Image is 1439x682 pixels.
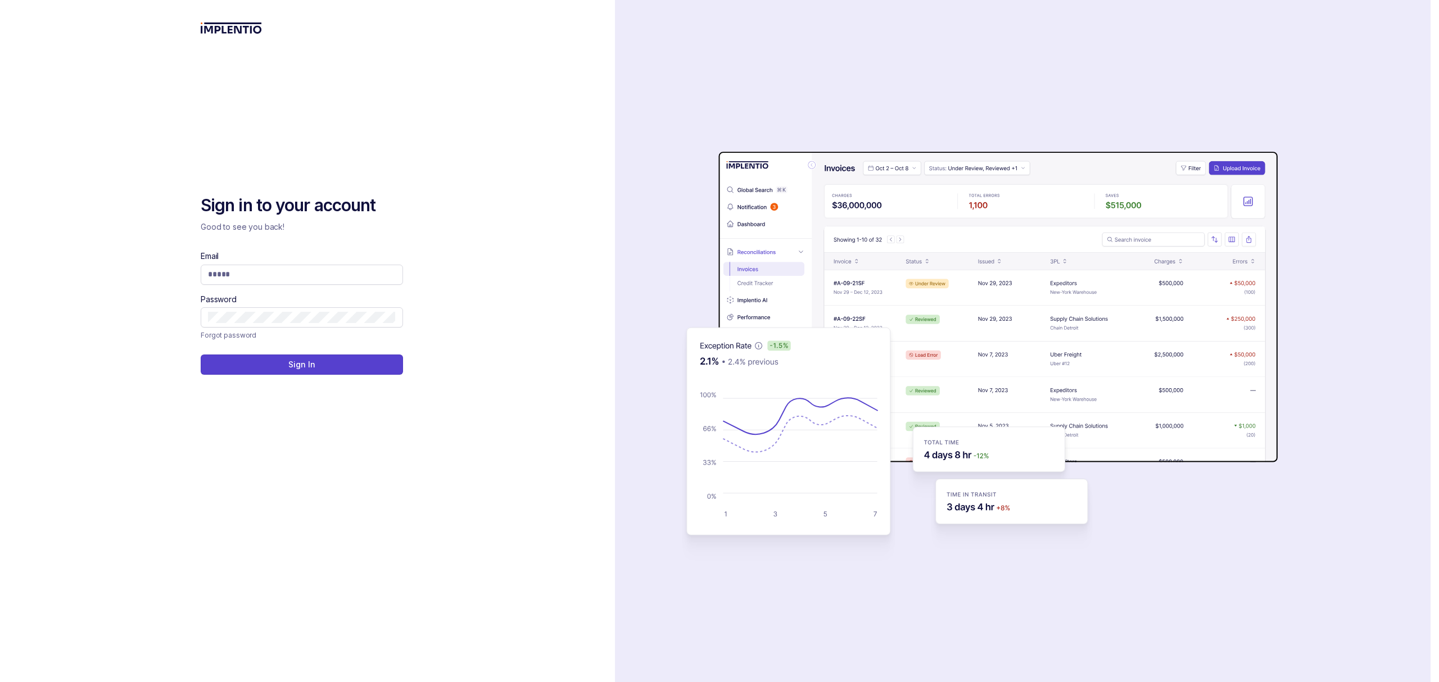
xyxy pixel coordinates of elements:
img: logo [201,22,262,34]
p: Sign In [288,359,315,370]
label: Password [201,294,237,305]
p: Good to see you back! [201,221,403,233]
h2: Sign in to your account [201,194,403,217]
p: Forgot password [201,330,256,341]
a: Link Forgot password [201,330,256,341]
label: Email [201,251,219,262]
img: signin-background.svg [646,116,1282,566]
button: Sign In [201,354,403,375]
